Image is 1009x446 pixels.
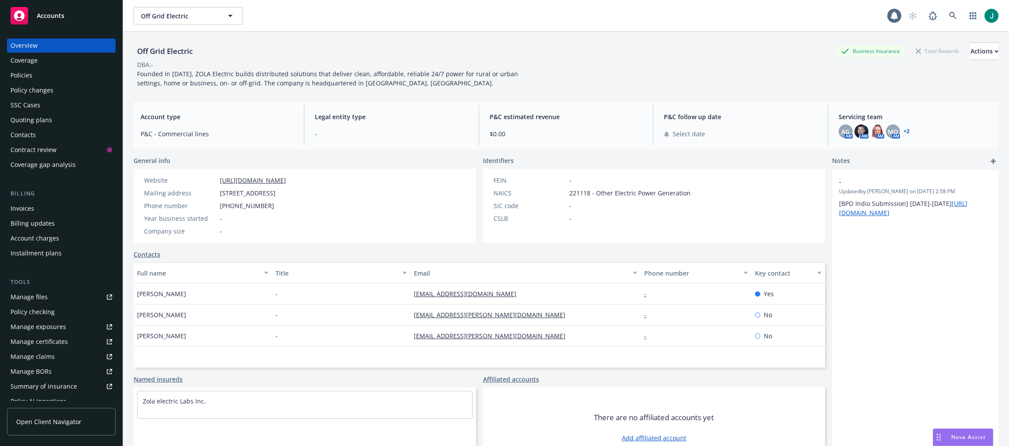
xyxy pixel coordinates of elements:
span: No [764,331,772,340]
span: Open Client Navigator [16,417,81,426]
a: Zola electric Labs Inc. [143,397,206,405]
a: Manage exposures [7,320,116,334]
a: Coverage gap analysis [7,158,116,172]
a: Policies [7,68,116,82]
a: Named insureds [134,375,183,384]
div: Phone number [644,269,738,278]
div: NAICS [494,188,566,198]
a: - [644,290,653,298]
div: Email [414,269,628,278]
span: Yes [764,289,774,298]
div: Manage BORs [11,365,52,379]
div: Contacts [11,128,36,142]
span: No [764,310,772,319]
span: MQ [888,127,898,136]
div: Title [275,269,397,278]
a: Manage certificates [7,335,116,349]
button: Off Grid Electric [134,7,243,25]
div: -Updatedby [PERSON_NAME] on [DATE] 2:58 PM[BPO Indio Submission] [DATE]-[DATE][URL][DOMAIN_NAME] [832,170,998,224]
span: - [839,177,969,186]
div: Policy checking [11,305,55,319]
a: Add affiliated account [622,433,686,442]
span: - [569,214,572,223]
span: P&C - Commercial lines [141,129,293,138]
span: - [220,214,222,223]
div: Manage certificates [11,335,68,349]
a: Installment plans [7,246,116,260]
span: - [275,310,278,319]
span: There are no affiliated accounts yet [594,412,714,423]
a: - [644,332,653,340]
div: Key contact [755,269,812,278]
div: SSC Cases [11,98,40,112]
div: Mailing address [144,188,216,198]
span: - [220,227,222,236]
span: [PERSON_NAME] [137,310,186,319]
span: Accounts [37,12,64,19]
div: Manage claims [11,350,55,364]
div: Phone number [144,201,216,210]
span: - [275,331,278,340]
a: Summary of insurance [7,379,116,393]
a: Start snowing [904,7,921,25]
a: Manage files [7,290,116,304]
div: Policy AI ingestions [11,394,67,408]
span: P&C estimated revenue [490,112,642,121]
a: SSC Cases [7,98,116,112]
a: [EMAIL_ADDRESS][PERSON_NAME][DOMAIN_NAME] [414,311,572,319]
span: [PERSON_NAME] [137,331,186,340]
a: [EMAIL_ADDRESS][PERSON_NAME][DOMAIN_NAME] [414,332,572,340]
span: Identifiers [483,156,514,165]
span: 221118 - Other Electric Power Generation [569,188,691,198]
button: Nova Assist [933,428,993,446]
div: Billing updates [11,216,55,230]
span: General info [134,156,170,165]
span: Founded in [DATE], ZOLA Electric builds distributed solutions that deliver clean, affordable, rel... [137,70,520,87]
a: Account charges [7,231,116,245]
div: Company size [144,227,216,236]
div: SIC code [494,201,566,210]
a: +2 [903,129,910,134]
span: [PHONE_NUMBER] [220,201,274,210]
div: Coverage gap analysis [11,158,76,172]
button: Actions [970,42,998,60]
a: - [644,311,653,319]
p: [BPO Indio Submission] [DATE]-[DATE] [839,199,991,217]
div: Contract review [11,143,56,157]
span: Servicing team [839,112,991,121]
div: DBA: - [137,60,153,69]
div: Drag to move [933,429,944,446]
a: Overview [7,39,116,53]
div: FEIN [494,176,566,185]
span: [STREET_ADDRESS] [220,188,275,198]
span: - [315,129,468,138]
button: Email [410,262,641,283]
div: Business Insurance [837,46,904,57]
span: - [569,176,572,185]
div: Quoting plans [11,113,52,127]
div: Full name [137,269,259,278]
button: Full name [134,262,272,283]
a: Contract review [7,143,116,157]
div: Actions [970,43,998,60]
button: Phone number [641,262,751,283]
div: Website [144,176,216,185]
span: P&C follow up date [664,112,817,121]
span: - [275,289,278,298]
div: Account charges [11,231,59,245]
div: Overview [11,39,38,53]
div: Billing [7,189,116,198]
div: Off Grid Electric [134,46,196,57]
div: Installment plans [11,246,62,260]
button: Key contact [751,262,825,283]
span: Account type [141,112,293,121]
div: Policies [11,68,32,82]
a: Policy changes [7,83,116,97]
span: Nova Assist [951,433,986,441]
span: Updated by [PERSON_NAME] on [DATE] 2:58 PM [839,188,991,195]
a: Affiliated accounts [483,375,539,384]
a: Policy AI ingestions [7,394,116,408]
div: Invoices [11,202,34,216]
a: Accounts [7,4,116,28]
